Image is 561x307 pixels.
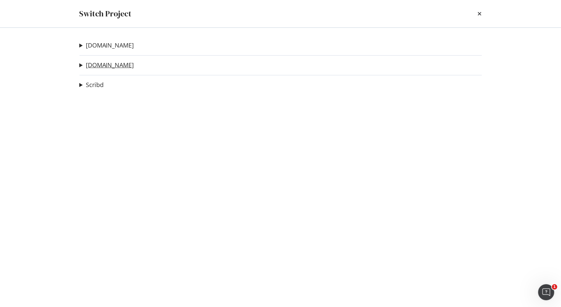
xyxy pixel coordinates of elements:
[86,42,134,49] a: [DOMAIN_NAME]
[79,61,134,70] summary: [DOMAIN_NAME]
[79,41,134,50] summary: [DOMAIN_NAME]
[86,62,134,69] a: [DOMAIN_NAME]
[478,8,482,19] div: times
[86,81,104,88] a: Scribd
[552,284,557,290] span: 1
[538,284,554,300] iframe: Intercom live chat
[79,81,104,89] summary: Scribd
[79,8,132,19] div: Switch Project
